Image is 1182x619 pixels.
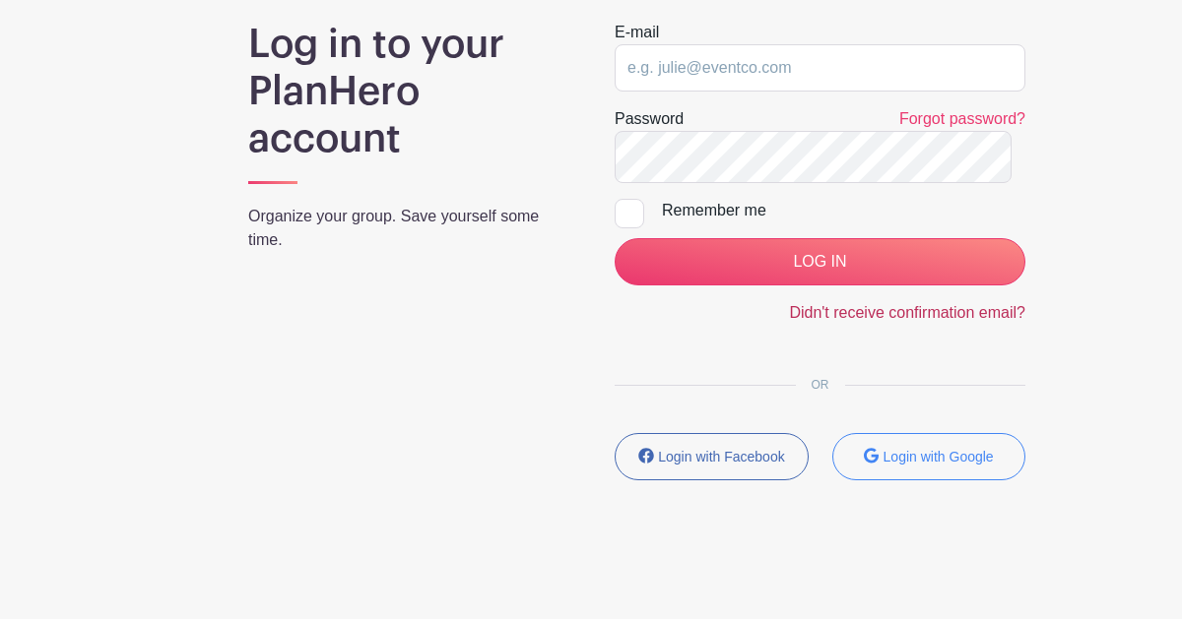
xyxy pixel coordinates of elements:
label: Password [615,107,684,131]
p: Organize your group. Save yourself some time. [248,205,567,252]
small: Login with Google [884,449,994,464]
a: Forgot password? [899,110,1025,127]
button: Login with Facebook [615,433,809,480]
h1: Log in to your PlanHero account [248,21,567,162]
small: Login with Facebook [658,449,784,464]
input: e.g. julie@eventco.com [615,44,1025,92]
span: OR [796,378,845,392]
input: LOG IN [615,238,1025,285]
button: Login with Google [832,433,1026,480]
label: E-mail [615,21,659,44]
a: Didn't receive confirmation email? [789,304,1025,321]
div: Remember me [662,199,1025,222]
